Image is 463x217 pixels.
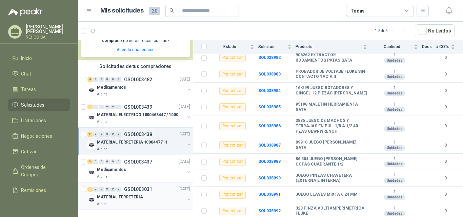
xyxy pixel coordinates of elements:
[436,55,455,61] b: 0
[8,130,70,143] a: Negociaciones
[436,104,455,110] b: 0
[124,77,152,82] p: GSOL003482
[371,69,418,74] b: 1
[296,206,367,216] b: 323 PINZA VOLTIAMPERIMETRICA FLUKE
[350,7,365,15] div: Todas
[87,159,93,164] div: 3
[8,199,70,212] a: Configuración
[179,76,190,83] p: [DATE]
[97,174,107,179] p: Alpina
[296,69,367,80] b: PROBADOR DE VOLTAJE FLUKE SIN CONTACTO 1AC A II
[296,156,367,167] b: 86 504 JUEGO [PERSON_NAME] COPAS CUADRANTE 1/2
[110,105,116,109] div: 0
[8,83,70,96] a: Tareas
[296,40,371,53] th: Producto
[436,123,455,129] b: 0
[78,60,193,73] div: Solicitudes de tus compradores
[87,132,93,137] div: 11
[375,25,409,36] div: 1 - 5 de 5
[179,158,190,165] p: [DATE]
[371,173,418,178] b: 1
[124,187,152,192] p: GSOL003031
[149,7,160,15] span: 20
[436,158,455,165] b: 0
[219,191,246,199] div: Por cotizar
[97,112,181,118] p: MATERIAL ELECTRICO 1000463447 / 1000465800
[296,102,367,112] b: 95198 MALETIN HERRAMIENTA SATA
[93,187,98,192] div: 0
[87,196,96,204] img: Company Logo
[296,192,358,197] b: JUEGO LLAVES MIXTA 6 24 MM
[371,121,418,126] b: 1
[8,8,43,16] img: Logo peakr
[105,77,110,82] div: 0
[258,192,281,197] a: SOL038991
[102,32,175,43] b: cientos de solicitudes de compra
[258,209,281,213] b: SOL038992
[422,40,436,53] th: Docs
[99,159,104,164] div: 0
[296,85,367,96] b: 16-299 JUEGO BOTADORES Y CINCEL 12 PIEZAS [PERSON_NAME]
[219,103,246,111] div: Por cotizar
[169,8,174,13] span: search
[384,74,405,80] div: Unidades
[97,201,107,207] p: Alpina
[371,102,418,107] b: 1
[21,164,63,178] span: Órdenes de Compra
[87,75,192,97] a: 4 0 0 0 0 0 GSOL003482[DATE] Company LogoMedicamentosAlpina
[384,195,405,200] div: Unidades
[371,156,418,162] b: 1
[87,185,192,207] a: 1 0 0 0 0 0 GSOL003031[DATE] Company LogoMATERIAL FERRETERIAAlpina
[93,159,98,164] div: 0
[296,118,367,134] b: 3885 JUEGO DE MACHOS Y TERRAJAS EN PUL. 1/8 A 1/2 40 PZAS GEWRWRENCH
[258,143,281,148] a: SOL038987
[21,187,46,194] span: Remisiones
[371,85,418,91] b: 1
[384,161,405,167] div: Unidades
[97,84,126,91] p: Medicamentos
[21,117,46,124] span: Licitaciones
[371,52,418,58] b: 1
[258,124,281,128] b: SOL038986
[258,72,281,77] a: SOL038983
[258,105,281,109] a: SOL038985
[97,147,107,152] p: Alpina
[26,24,70,34] p: [PERSON_NAME] [PERSON_NAME]
[258,176,281,180] a: SOL038990
[99,77,104,82] div: 0
[8,145,70,158] a: Cotizar
[105,187,110,192] div: 0
[436,40,463,53] th: # COTs
[97,92,107,97] p: Alpina
[124,159,152,164] p: GSOL003437
[258,159,281,164] b: SOL038988
[105,132,110,137] div: 0
[87,114,96,122] img: Company Logo
[384,58,405,63] div: Unidades
[219,141,246,149] div: Por cotizar
[371,189,418,195] b: 1
[87,130,192,152] a: 11 0 0 0 0 0 GSOL003438[DATE] Company LogoMATERIAL FERRETERIA 1000447711Alpina
[258,88,281,93] b: SOL038984
[371,40,422,53] th: Cantidad
[219,54,246,62] div: Por cotizar
[8,67,70,80] a: Chat
[296,140,367,150] b: 09910 JUEGO [PERSON_NAME] SATA
[8,114,70,127] a: Licitaciones
[219,158,246,166] div: Por cotizar
[93,77,98,82] div: 0
[258,55,281,60] a: SOL038982
[124,105,152,109] p: GSOL003439
[384,211,405,216] div: Unidades
[211,40,258,53] th: Estado
[105,159,110,164] div: 0
[124,132,152,137] p: GSOL003438
[8,99,70,111] a: Solicitudes
[97,194,143,200] p: MATERIAL FERRETERIA
[8,52,70,65] a: Inicio
[436,71,455,78] b: 0
[87,158,192,179] a: 3 0 0 0 0 0 GSOL003437[DATE] Company LogoMedicamentosAlpina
